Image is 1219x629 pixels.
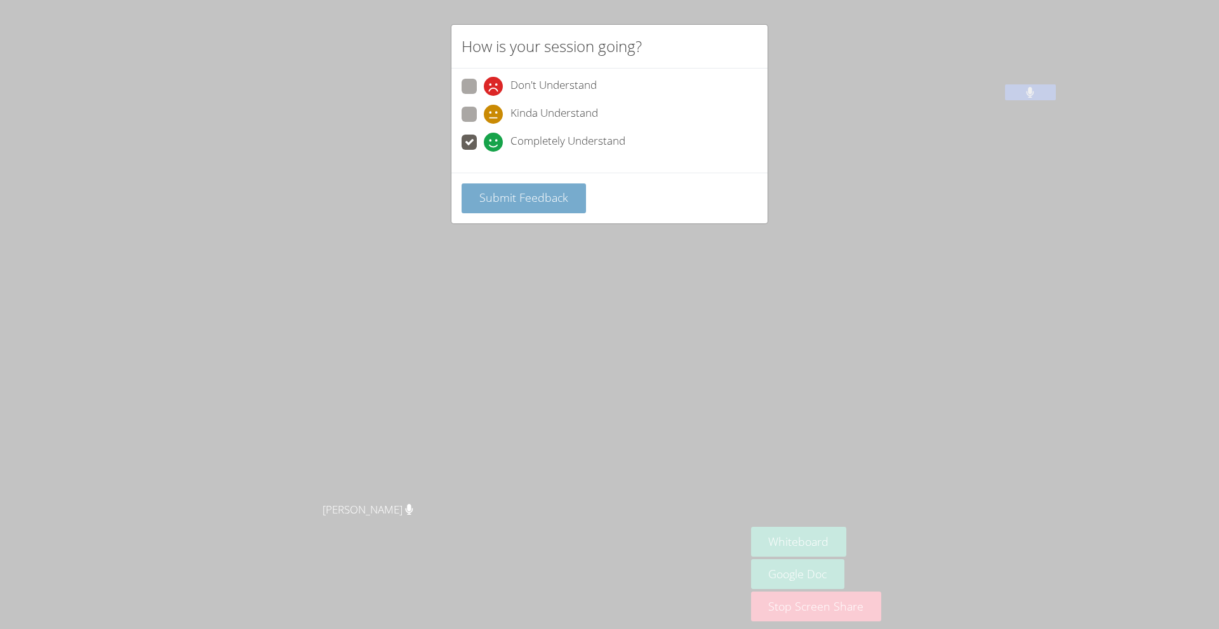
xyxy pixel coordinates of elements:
span: Completely Understand [510,133,625,152]
span: Submit Feedback [479,190,568,205]
h2: How is your session going? [462,35,642,58]
button: Submit Feedback [462,183,586,213]
span: Don't Understand [510,77,597,96]
span: Kinda Understand [510,105,598,124]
